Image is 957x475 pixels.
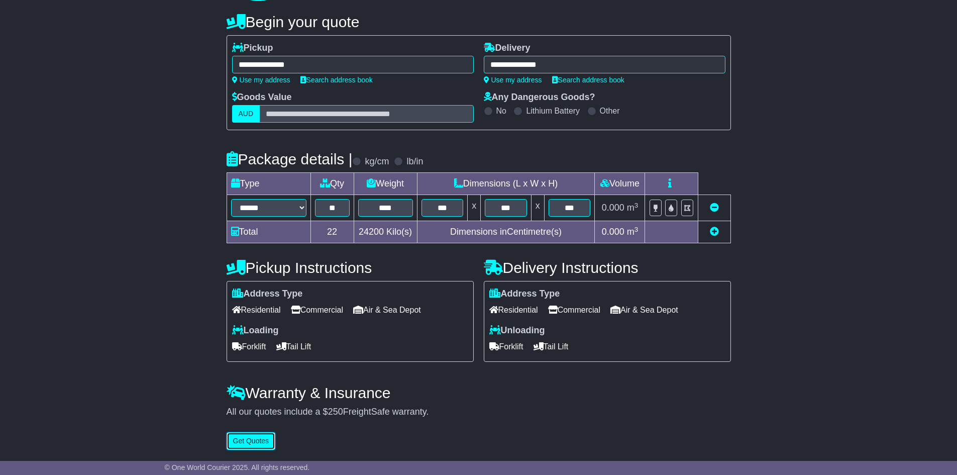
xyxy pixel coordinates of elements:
span: © One World Courier 2025. All rights reserved. [165,463,310,471]
span: Forklift [232,339,266,354]
h4: Warranty & Insurance [227,385,731,401]
a: Use my address [484,76,542,84]
label: No [496,106,506,116]
label: Address Type [489,289,560,300]
label: Goods Value [232,92,292,103]
h4: Begin your quote [227,14,731,30]
td: Kilo(s) [354,221,417,243]
a: Search address book [552,76,624,84]
td: Dimensions in Centimetre(s) [417,221,595,243]
td: Qty [310,173,354,195]
td: Type [227,173,310,195]
div: All our quotes include a $ FreightSafe warranty. [227,407,731,418]
label: Pickup [232,43,273,54]
label: Lithium Battery [526,106,580,116]
td: Weight [354,173,417,195]
span: 0.000 [602,227,624,237]
button: Get Quotes [227,432,276,450]
span: m [627,227,639,237]
label: AUD [232,105,260,123]
h4: Package details | [227,151,353,167]
td: Volume [595,173,645,195]
a: Remove this item [710,203,719,213]
label: Other [600,106,620,116]
span: Air & Sea Depot [610,302,678,318]
span: 0.000 [602,203,624,213]
span: m [627,203,639,213]
span: 250 [328,407,343,417]
label: kg/cm [365,156,389,167]
label: Any Dangerous Goods? [484,92,595,103]
td: 22 [310,221,354,243]
sup: 3 [634,202,639,209]
h4: Delivery Instructions [484,259,731,276]
a: Use my address [232,76,290,84]
td: Dimensions (L x W x H) [417,173,595,195]
h4: Pickup Instructions [227,259,474,276]
span: Residential [232,302,281,318]
td: x [468,195,481,221]
label: Unloading [489,325,545,336]
a: Add new item [710,227,719,237]
span: Commercial [291,302,343,318]
sup: 3 [634,226,639,233]
td: Total [227,221,310,243]
a: Search address book [300,76,373,84]
span: Tail Lift [276,339,311,354]
span: Residential [489,302,538,318]
span: Forklift [489,339,523,354]
span: Air & Sea Depot [353,302,421,318]
span: 24200 [359,227,384,237]
label: Address Type [232,289,303,300]
span: Tail Lift [534,339,569,354]
label: Loading [232,325,279,336]
span: Commercial [548,302,600,318]
label: Delivery [484,43,530,54]
label: lb/in [406,156,423,167]
td: x [531,195,544,221]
